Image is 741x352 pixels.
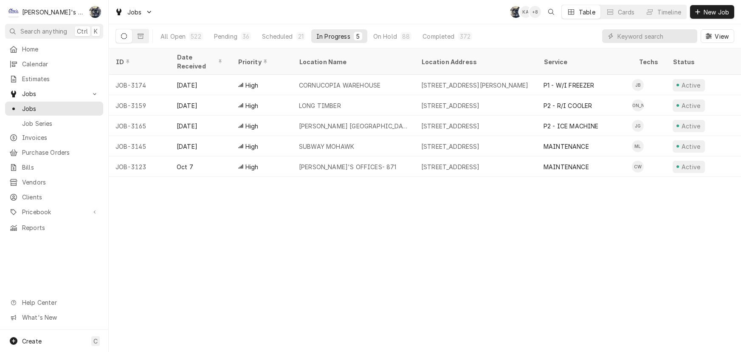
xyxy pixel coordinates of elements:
div: Active [680,101,702,110]
div: SB [89,6,101,18]
div: SUBWAY MOHAWK [299,142,354,151]
span: Vendors [22,178,99,187]
span: Purchase Orders [22,148,99,157]
div: JOB-3165 [109,116,170,136]
div: Clay's Refrigeration's Avatar [8,6,20,18]
div: Johnny Guerra's Avatar [632,120,644,132]
div: JG [632,120,644,132]
span: Pricebook [22,207,86,216]
span: Reports [22,223,99,232]
a: Clients [5,190,103,204]
div: P2 - R/I COOLER [544,101,592,110]
div: [STREET_ADDRESS] [421,122,480,131]
input: Keyword search [617,29,693,43]
button: Open search [544,5,558,19]
div: Active [680,162,702,171]
div: [STREET_ADDRESS] [421,101,480,110]
div: 21 [298,32,304,41]
span: High [245,81,259,90]
a: Reports [5,221,103,235]
span: Bills [22,163,99,172]
div: 5 [355,32,361,41]
span: View [713,32,730,41]
div: [PERSON_NAME]'S OFFICES- 871 [299,162,396,171]
div: SB [510,6,522,18]
div: Completed [423,32,454,41]
button: Search anythingCtrlK [5,24,103,39]
span: Job Series [22,119,99,128]
div: [STREET_ADDRESS] [421,162,480,171]
a: Purchase Orders [5,145,103,159]
div: 522 [191,32,201,41]
a: Calendar [5,57,103,71]
div: Justin Achter's Avatar [632,99,644,111]
div: CORNUCOPIA WAREHOUSE [299,81,380,90]
a: Jobs [5,102,103,116]
div: On Hold [373,32,397,41]
div: [PERSON_NAME] [632,99,644,111]
span: Estimates [22,74,99,83]
span: Jobs [127,8,142,17]
div: Table [579,8,595,17]
div: C [8,6,20,18]
span: Search anything [20,27,67,36]
div: 372 [460,32,471,41]
a: Go to Jobs [5,87,103,101]
div: Location Name [299,57,406,66]
div: P1 - W/I FREEZER [544,81,594,90]
span: Invoices [22,133,99,142]
div: JOB-3174 [109,75,170,95]
div: [STREET_ADDRESS] [421,142,480,151]
a: Go to Jobs [111,5,156,19]
div: CW [632,161,644,173]
span: High [245,162,259,171]
div: MAINTENANCE [544,162,589,171]
div: Sarah Bendele's Avatar [510,6,522,18]
div: Pending [214,32,237,41]
span: Clients [22,193,99,202]
div: Oct 7 [170,156,231,177]
span: New Job [702,8,731,17]
span: Calendar [22,60,99,68]
div: JOB-3123 [109,156,170,177]
a: Invoices [5,131,103,145]
span: High [245,142,259,151]
div: [DATE] [170,116,231,136]
div: Techs [639,57,659,66]
span: Home [22,45,99,54]
span: High [245,101,259,110]
span: Ctrl [77,27,88,36]
a: Bills [5,160,103,174]
a: Estimates [5,72,103,86]
div: ID [116,57,161,66]
div: 36 [242,32,249,41]
div: Sarah Bendele's Avatar [89,6,101,18]
div: Priority [238,57,284,66]
div: LONG TIMBER [299,101,341,110]
button: New Job [690,5,734,19]
a: Go to Help Center [5,295,103,309]
div: KA [520,6,532,18]
span: High [245,122,259,131]
div: JB [632,79,644,91]
div: JOB-3145 [109,136,170,156]
span: C [93,337,98,346]
button: View [701,29,734,43]
a: Vendors [5,175,103,189]
div: [DATE] [170,95,231,116]
div: Active [680,122,702,131]
span: Create [22,338,42,345]
div: [DATE] [170,75,231,95]
span: Jobs [22,89,86,98]
div: Joey Brabb's Avatar [632,79,644,91]
div: Timeline [657,8,681,17]
div: 88 [402,32,410,41]
div: In Progress [316,32,350,41]
div: Cards [618,8,635,17]
a: Home [5,42,103,56]
div: [DATE] [170,136,231,156]
div: Active [680,81,702,90]
div: + 8 [529,6,541,18]
div: All Open [161,32,186,41]
div: [PERSON_NAME] [GEOGRAPHIC_DATA] [299,122,408,131]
